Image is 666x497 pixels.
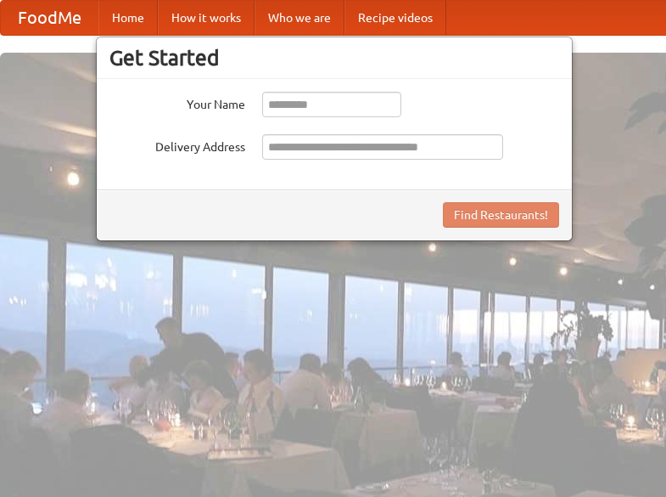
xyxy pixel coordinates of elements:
[109,92,245,113] label: Your Name
[443,202,559,228] button: Find Restaurants!
[344,1,446,35] a: Recipe videos
[98,1,158,35] a: Home
[109,45,559,71] h3: Get Started
[109,134,245,155] label: Delivery Address
[1,1,98,35] a: FoodMe
[255,1,344,35] a: Who we are
[158,1,255,35] a: How it works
